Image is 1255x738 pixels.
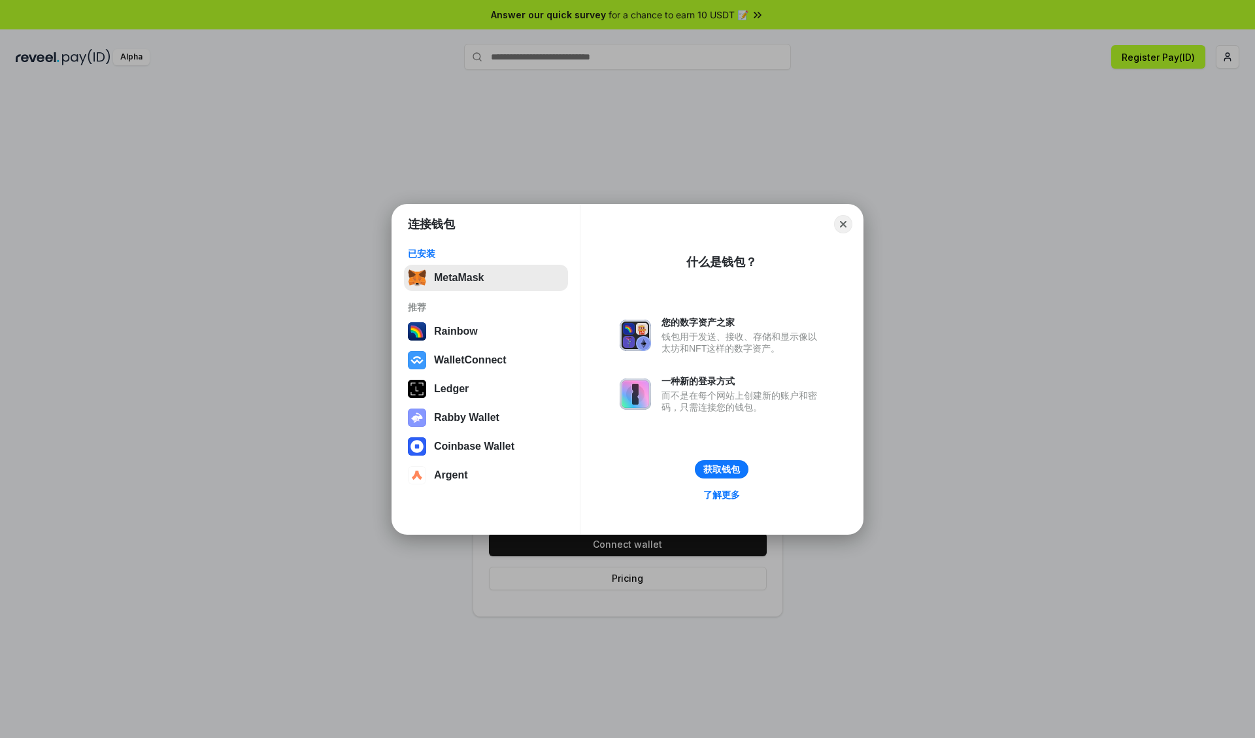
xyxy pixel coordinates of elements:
[703,489,740,501] div: 了解更多
[695,486,748,503] a: 了解更多
[408,409,426,427] img: svg+xml,%3Csvg%20xmlns%3D%22http%3A%2F%2Fwww.w3.org%2F2000%2Fsvg%22%20fill%3D%22none%22%20viewBox...
[408,466,426,484] img: svg+xml,%3Csvg%20width%3D%2228%22%20height%3D%2228%22%20viewBox%3D%220%200%2028%2028%22%20fill%3D...
[661,331,824,354] div: 钱包用于发送、接收、存储和显示像以太坊和NFT这样的数字资产。
[404,462,568,488] button: Argent
[434,272,484,284] div: MetaMask
[404,265,568,291] button: MetaMask
[661,375,824,387] div: 一种新的登录方式
[661,316,824,328] div: 您的数字资产之家
[404,405,568,431] button: Rabby Wallet
[408,301,564,313] div: 推荐
[408,269,426,287] img: svg+xml,%3Csvg%20fill%3D%22none%22%20height%3D%2233%22%20viewBox%3D%220%200%2035%2033%22%20width%...
[404,376,568,402] button: Ledger
[408,322,426,341] img: svg+xml,%3Csvg%20width%3D%22120%22%20height%3D%22120%22%20viewBox%3D%220%200%20120%20120%22%20fil...
[434,412,499,424] div: Rabby Wallet
[408,351,426,369] img: svg+xml,%3Csvg%20width%3D%2228%22%20height%3D%2228%22%20viewBox%3D%220%200%2028%2028%22%20fill%3D...
[620,320,651,351] img: svg+xml,%3Csvg%20xmlns%3D%22http%3A%2F%2Fwww.w3.org%2F2000%2Fsvg%22%20fill%3D%22none%22%20viewBox...
[695,460,748,478] button: 获取钱包
[408,248,564,260] div: 已安装
[408,216,455,232] h1: 连接钱包
[404,318,568,344] button: Rainbow
[661,390,824,413] div: 而不是在每个网站上创建新的账户和密码，只需连接您的钱包。
[434,326,478,337] div: Rainbow
[834,215,852,233] button: Close
[408,437,426,456] img: svg+xml,%3Csvg%20width%3D%2228%22%20height%3D%2228%22%20viewBox%3D%220%200%2028%2028%22%20fill%3D...
[686,254,757,270] div: 什么是钱包？
[408,380,426,398] img: svg+xml,%3Csvg%20xmlns%3D%22http%3A%2F%2Fwww.w3.org%2F2000%2Fsvg%22%20width%3D%2228%22%20height%3...
[620,378,651,410] img: svg+xml,%3Csvg%20xmlns%3D%22http%3A%2F%2Fwww.w3.org%2F2000%2Fsvg%22%20fill%3D%22none%22%20viewBox...
[434,441,514,452] div: Coinbase Wallet
[434,383,469,395] div: Ledger
[404,347,568,373] button: WalletConnect
[404,433,568,460] button: Coinbase Wallet
[434,354,507,366] div: WalletConnect
[434,469,468,481] div: Argent
[703,463,740,475] div: 获取钱包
